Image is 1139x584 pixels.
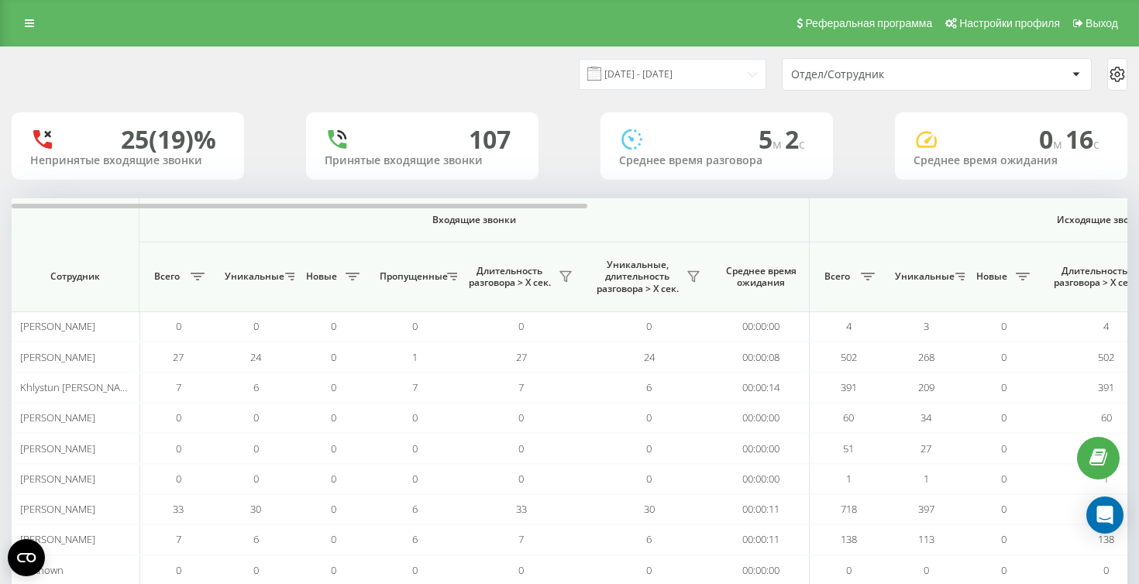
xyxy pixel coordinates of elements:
span: 30 [644,502,655,516]
span: 0 [518,563,524,577]
td: 00:00:08 [713,342,810,372]
div: 107 [469,125,511,154]
span: Длительность разговора > Х сек. [1050,265,1139,289]
span: 7 [518,532,524,546]
span: 0 [646,319,652,333]
span: 6 [253,380,259,394]
div: Непринятые входящие звонки [30,154,225,167]
span: Реферальная программа [805,17,932,29]
span: 0 [331,502,336,516]
span: 0 [253,563,259,577]
span: 0 [518,319,524,333]
span: 60 [1101,411,1112,424]
span: 138 [841,532,857,546]
div: Среднее время ожидания [914,154,1109,167]
span: Новые [302,270,341,283]
span: 0 [1001,563,1007,577]
span: 1 [924,472,929,486]
span: 138 [1098,532,1114,546]
span: 5 [759,122,785,156]
span: 0 [253,472,259,486]
span: 397 [918,502,934,516]
span: 0 [176,319,181,333]
span: 0 [646,563,652,577]
span: 0 [518,441,524,455]
span: 0 [1103,563,1109,577]
span: 0 [253,441,259,455]
span: 7 [412,380,418,394]
span: 0 [924,563,929,577]
span: 33 [173,502,184,516]
span: 6 [412,502,418,516]
span: 1 [412,350,418,364]
span: м [773,136,785,153]
span: 0 [846,563,852,577]
span: Длительность разговора > Х сек. [465,265,554,289]
span: 0 [176,411,181,424]
span: 0 [412,319,418,333]
span: м [1053,136,1065,153]
span: [PERSON_NAME] [20,350,95,364]
td: 00:00:11 [713,524,810,555]
span: Сотрудник [25,270,126,283]
span: 0 [331,350,336,364]
span: 30 [250,502,261,516]
span: 0 [1001,319,1007,333]
span: 6 [646,532,652,546]
span: 4 [1103,319,1109,333]
span: c [799,136,805,153]
span: Среднее время ожидания [724,265,797,289]
span: 0 [331,472,336,486]
span: Пропущенные [380,270,442,283]
td: 00:00:00 [713,311,810,342]
span: 0 [1001,502,1007,516]
span: Входящие звонки [180,214,769,226]
span: 0 [1001,532,1007,546]
span: Уникальные [895,270,951,283]
div: Отдел/Сотрудник [791,68,976,81]
span: 502 [841,350,857,364]
span: Всего [817,270,856,283]
div: Принятые входящие звонки [325,154,520,167]
span: 34 [920,411,931,424]
span: 0 [176,563,181,577]
span: Всего [147,270,186,283]
span: 0 [646,441,652,455]
span: 0 [1001,441,1007,455]
span: 0 [331,380,336,394]
div: Open Intercom Messenger [1086,496,1124,534]
div: Среднее время разговора [619,154,814,167]
td: 00:00:00 [713,403,810,433]
span: 391 [1098,380,1114,394]
span: 24 [250,350,261,364]
span: 0 [331,411,336,424]
span: 60 [843,411,854,424]
td: 00:00:14 [713,373,810,403]
span: 0 [331,319,336,333]
span: 3 [924,319,929,333]
span: 16 [1065,122,1099,156]
span: 27 [516,350,527,364]
span: c [1093,136,1099,153]
span: [PERSON_NAME] [20,411,95,424]
span: 51 [843,441,854,455]
span: 6 [646,380,652,394]
span: Khlystun [PERSON_NAME] [20,380,137,394]
span: 718 [841,502,857,516]
span: 0 [176,441,181,455]
span: 502 [1098,350,1114,364]
span: 0 [412,563,418,577]
span: Выход [1086,17,1118,29]
span: Настройки профиля [959,17,1060,29]
span: [PERSON_NAME] [20,441,95,455]
span: 0 [646,411,652,424]
span: 24 [644,350,655,364]
span: Уникальные, длительность разговора > Х сек. [593,259,682,295]
td: 00:00:11 [713,494,810,524]
span: 7 [518,380,524,394]
span: 1 [846,472,852,486]
span: 0 [1001,472,1007,486]
span: 0 [1001,411,1007,424]
span: 268 [918,350,934,364]
span: 391 [841,380,857,394]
